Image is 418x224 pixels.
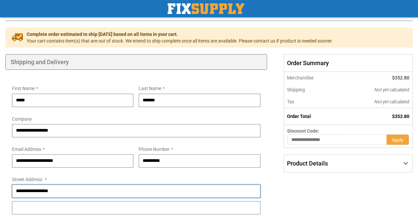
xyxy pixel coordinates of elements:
[284,72,341,84] th: Merchandise
[374,87,409,92] span: Not yet calculated
[168,3,244,14] a: store logo
[12,147,41,152] span: Email Address
[168,3,244,14] img: Fix Industrial Supply
[27,38,333,44] span: Your cart contains item(s) that are out of stock. We intend to ship complete once all items are a...
[284,96,341,108] th: Tax
[392,114,409,119] span: $352.80
[287,87,305,92] span: Shipping
[139,86,161,91] span: Last Name
[139,147,170,152] span: Phone Number
[386,134,409,145] button: Apply
[287,114,311,119] strong: Order Total
[287,128,319,134] span: Discount Code:
[284,54,413,72] span: Order Summary
[287,160,328,167] span: Product Details
[12,116,32,122] span: Company
[12,86,35,91] span: First Name
[5,54,267,70] div: Shipping and Delivery
[392,137,403,143] span: Apply
[12,177,42,182] span: Street Address
[392,75,409,80] span: $352.80
[27,31,333,38] span: Complete order estimated to ship [DATE] based on all items in your cart.
[374,99,409,104] span: Not yet calculated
